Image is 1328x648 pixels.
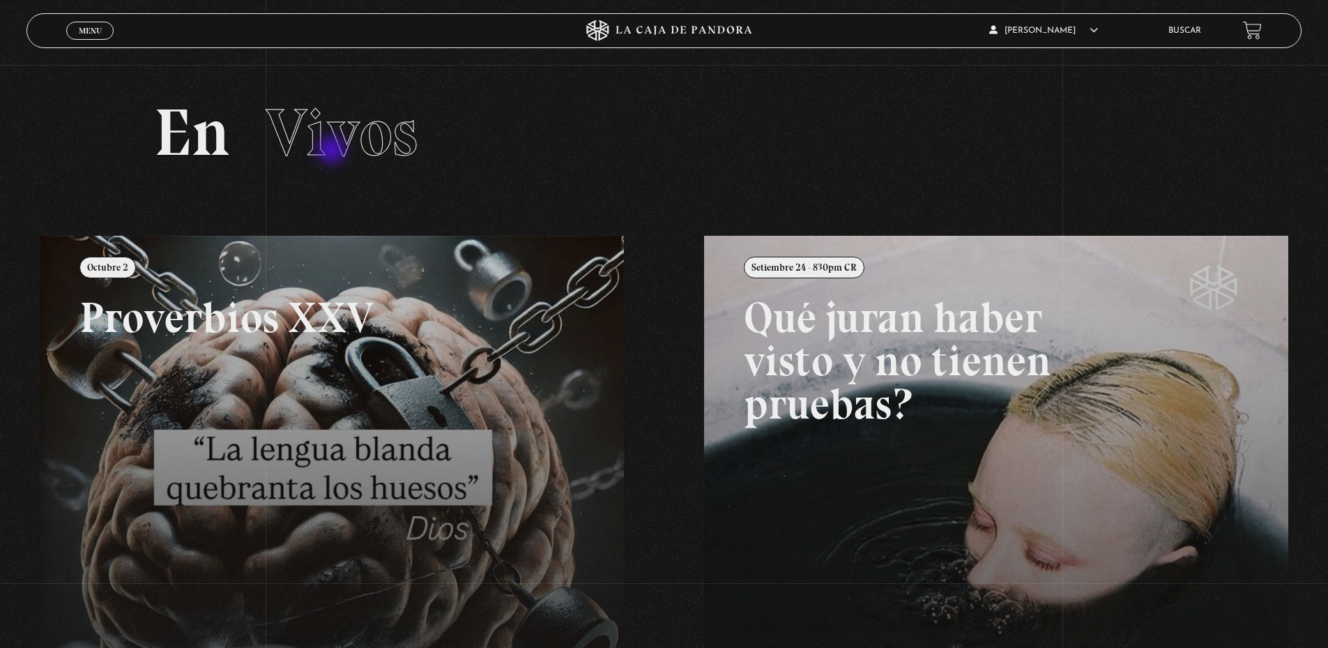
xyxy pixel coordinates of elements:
[266,93,418,172] span: Vivos
[79,27,102,35] span: Menu
[74,38,107,47] span: Cerrar
[154,100,1174,166] h2: En
[1243,21,1262,40] a: View your shopping cart
[989,27,1098,35] span: [PERSON_NAME]
[1168,27,1201,35] a: Buscar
